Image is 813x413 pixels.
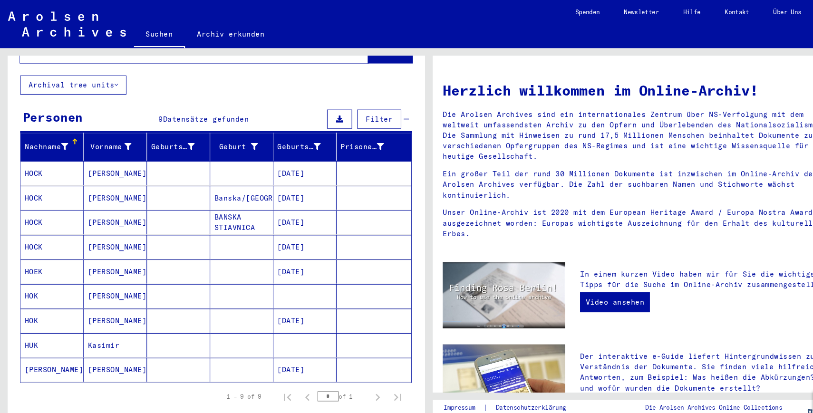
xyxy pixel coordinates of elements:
mat-cell: [PERSON_NAME] [79,176,139,199]
div: | [421,382,548,392]
h1: Herzlich willkommen im Online-Archiv! [420,76,796,96]
mat-cell: [DATE] [259,339,319,362]
mat-cell: HOK [19,293,79,316]
div: Prisoner # [323,134,364,144]
button: Archival tree units [19,72,120,90]
a: Suchen [127,21,175,46]
a: Archiv erkunden [175,21,262,44]
p: Die Arolsen Archives Online-Collections [612,382,742,391]
a: Video ansehen [550,277,616,296]
mat-cell: [PERSON_NAME] [79,153,139,176]
mat-header-cell: Vorname [79,126,139,153]
mat-cell: HOCK [19,176,79,199]
mat-cell: [PERSON_NAME] [79,223,139,246]
div: Vorname [83,132,139,147]
button: Weniger anzeigen [19,394,109,413]
mat-cell: [DATE] [259,246,319,269]
button: Previous page [282,367,301,386]
mat-cell: Kasimir [79,316,139,339]
mat-cell: [PERSON_NAME] [79,246,139,269]
mat-cell: [DATE] [259,153,319,176]
span: DE [783,9,793,15]
div: of 1 [301,372,348,381]
mat-cell: [PERSON_NAME] [79,339,139,362]
img: Arolsen_neg.svg [8,11,119,35]
span: Datensätze gefunden [155,109,236,117]
p: Ein großer Teil der rund 30 Millionen Dokumente ist inzwischen im Online-Archiv der Arolsen Archi... [420,160,796,190]
mat-cell: HOEK [19,246,79,269]
div: Geburtsname [143,134,184,144]
p: Der interaktive e-Guide liefert Hintergrundwissen zum Verständnis der Dokumente. Sie finden viele... [550,333,796,373]
mat-cell: HOCK [19,153,79,176]
div: Vorname [83,134,125,144]
mat-cell: BANSKA STIAVNICA [199,200,259,222]
div: Geburtsdatum [263,132,319,147]
mat-header-cell: Nachname [19,126,79,153]
mat-header-cell: Geburtsname [139,126,199,153]
mat-cell: [PERSON_NAME] [79,200,139,222]
p: Copyright © Arolsen Archives, 2021 [421,392,548,400]
mat-header-cell: Geburtsdatum [259,126,319,153]
div: Prisoner # [323,132,378,147]
div: Personen [21,103,78,120]
div: Geburt‏ [203,134,244,144]
mat-header-cell: Prisoner # [319,126,390,153]
mat-cell: [DATE] [259,293,319,316]
p: Die Arolsen Archives sind ein internationales Zentrum über NS-Verfolgung mit dem weltweit umfasse... [420,104,796,154]
a: Impressum [421,382,458,392]
img: video.jpg [420,249,536,312]
span: 9 [150,109,155,117]
mat-cell: HUK [19,316,79,339]
img: yv_logo.png [764,379,799,403]
mat-cell: [DATE] [259,200,319,222]
img: Zustimmung ändern [772,372,794,394]
button: Last page [368,367,387,386]
div: Zustimmung ändern [771,371,794,394]
span: Weniger anzeigen [27,399,96,408]
button: First page [263,367,282,386]
mat-cell: [PERSON_NAME] [19,339,79,362]
mat-cell: [DATE] [259,223,319,246]
a: Datenschutzerklärung [463,382,548,392]
span: Filter [347,109,372,117]
mat-cell: [DATE] [259,176,319,199]
div: Geburtsdatum [263,134,304,144]
div: Nachname [23,134,65,144]
mat-cell: Banska/[GEOGRAPHIC_DATA] [199,176,259,199]
button: Next page [348,367,368,386]
mat-header-cell: Geburt‏ [199,126,259,153]
button: Filter [339,104,380,122]
div: Geburtsname [143,132,199,147]
img: eguide.jpg [420,327,536,404]
mat-cell: [PERSON_NAME] [79,269,139,292]
mat-cell: HOK [19,269,79,292]
mat-cell: [PERSON_NAME] [79,293,139,316]
mat-cell: HOCK [19,223,79,246]
p: In einem kurzen Video haben wir für Sie die wichtigsten Tipps für die Suche im Online-Archiv zusa... [550,255,796,275]
div: Nachname [23,132,79,147]
div: Geburt‏ [203,132,259,147]
p: wurden entwickelt in Partnerschaft mit [612,391,742,399]
p: Unser Online-Archiv ist 2020 mit dem European Heritage Award / Europa Nostra Award 2020 ausgezeic... [420,197,796,227]
div: 1 – 9 of 9 [214,372,248,381]
mat-cell: HOCK [19,200,79,222]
